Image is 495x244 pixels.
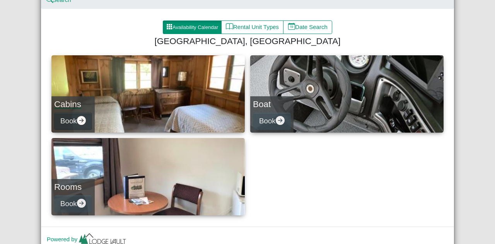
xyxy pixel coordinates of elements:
[77,199,86,208] svg: arrow right circle fill
[77,116,86,125] svg: arrow right circle fill
[163,20,222,34] button: grid3x3 gap fillAvailability Calendar
[253,113,291,130] button: Bookarrow right circle fill
[54,182,92,192] h4: Rooms
[47,236,128,242] a: Powered by
[54,195,92,213] button: Bookarrow right circle fill
[288,23,295,30] svg: calendar date
[166,24,172,30] svg: grid3x3 gap fill
[253,99,291,109] h4: Boat
[226,23,233,30] svg: book
[54,99,92,109] h4: Cabins
[276,116,285,125] svg: arrow right circle fill
[54,113,92,130] button: Bookarrow right circle fill
[55,36,440,46] h4: [GEOGRAPHIC_DATA], [GEOGRAPHIC_DATA]
[221,20,283,34] button: bookRental Unit Types
[283,20,332,34] button: calendar dateDate Search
